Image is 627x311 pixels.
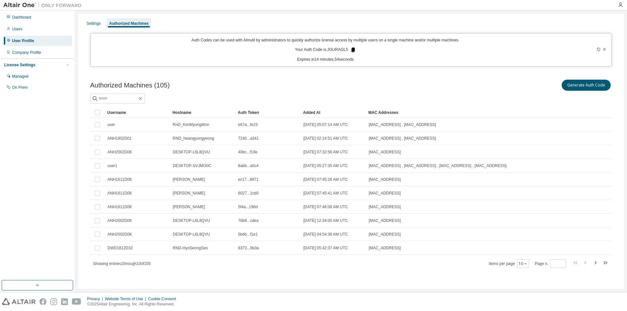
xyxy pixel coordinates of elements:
button: Generate Auth Code [562,80,611,91]
span: [DATE] 04:54:38 AM UTC [303,232,348,237]
div: Users [12,26,22,32]
span: DESKTOP-L6L8QVU [173,218,210,223]
p: Expires in 14 minutes, 54 seconds [95,57,556,62]
span: [MAC_ADDRESS] , [MAC_ADDRESS] [369,136,436,141]
span: ANH2002D08 [107,218,132,223]
div: Website Terms of Use [105,296,148,302]
span: [MAC_ADDRESS] , [MAC_ADDRESS] , [MAC_ADDRESS] , [MAC_ADDRESS] [369,163,506,168]
button: 10 [519,261,527,266]
div: Hostname [172,107,233,118]
span: [PERSON_NAME] [173,191,205,196]
div: Username [107,107,167,118]
span: [DATE] 02:14:51 AM UTC [303,136,348,141]
div: Managed [12,74,28,79]
span: [MAC_ADDRESS] [369,218,401,223]
p: Auth Codes can be used with Almutil by administrators to quickly authorize license access by mult... [95,38,556,43]
img: youtube.svg [72,298,81,305]
div: User Profile [12,38,34,43]
p: Your Auth Code is: JGURAGL5 [295,47,356,53]
span: RND_hwangyungyeong [173,136,214,141]
span: 8373...0b3a [238,245,259,251]
span: [MAC_ADDRESS] [369,204,401,210]
span: 8abb...a0c4 [238,163,259,168]
img: altair_logo.svg [2,298,36,305]
span: ANH1802D01 [107,136,132,141]
span: [DATE] 05:42:37 AM UTC [303,245,348,251]
span: ANH2002D08 [107,232,132,237]
span: DWD1812D32 [107,245,133,251]
div: Cookie Consent [148,296,180,302]
div: Added At [303,107,363,118]
img: linkedin.svg [61,298,68,305]
img: Altair One [3,2,85,8]
span: [DATE] 12:34:00 AM UTC [303,218,348,223]
span: DESKTOP-L6L8QVU [173,149,210,155]
span: [MAC_ADDRESS] [369,149,401,155]
span: DESKTOP-SVJMO0C [173,163,211,168]
div: On Prem [12,85,28,90]
span: Items per page [489,259,529,268]
span: [MAC_ADDRESS] [369,191,401,196]
span: e67a...fe23 [238,122,258,127]
span: 6027...1cb0 [238,191,259,196]
span: DESKTOP-L6L8QVU [173,232,210,237]
span: [MAC_ADDRESS] [369,245,401,251]
div: Auth Token [238,107,298,118]
span: RND-HyoSeongSeo [173,245,208,251]
span: [MAC_ADDRESS] [369,177,401,182]
span: ANH1611D08 [107,191,132,196]
span: 7240...a341 [238,136,259,141]
span: [DATE] 07:32:56 AM UTC [303,149,348,155]
span: [PERSON_NAME] [173,177,205,182]
span: [DATE] 07:46:08 AM UTC [303,204,348,210]
span: Showing entries 1 through 10 of 105 [93,261,151,266]
span: [PERSON_NAME] [173,204,205,210]
span: 5f4a...196d [238,204,258,210]
span: RnD_KimMyungWon [173,122,209,127]
div: Privacy [87,296,105,302]
span: Authorized Machines (105) [90,82,170,89]
div: MAC Addresses [368,107,540,118]
img: facebook.svg [40,298,46,305]
div: Authorized Machines [109,21,149,26]
div: License Settings [4,62,35,68]
div: Dashboard [12,15,31,20]
span: user [107,122,115,127]
span: user1 [107,163,117,168]
span: [DATE] 07:45:41 AM UTC [303,191,348,196]
span: ANH1611D08 [107,204,132,210]
span: ANH1611D08 [107,177,132,182]
span: ANH2002D08 [107,149,132,155]
img: instagram.svg [50,298,57,305]
span: [DATE] 05:07:14 AM UTC [303,122,348,127]
span: [MAC_ADDRESS] , [MAC_ADDRESS] [369,122,436,127]
span: [DATE] 05:27:35 AM UTC [303,163,348,168]
p: © 2025 Altair Engineering, Inc. All Rights Reserved. [87,302,180,307]
span: ec17...8971 [238,177,259,182]
div: Company Profile [12,50,41,55]
span: 7bb8...cdea [238,218,259,223]
span: 5b4b...f1e1 [238,232,258,237]
span: 40bc...f19e [238,149,257,155]
div: Settings [87,21,101,26]
span: Page n. [535,259,566,268]
span: [MAC_ADDRESS] [369,232,401,237]
span: [DATE] 07:45:28 AM UTC [303,177,348,182]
